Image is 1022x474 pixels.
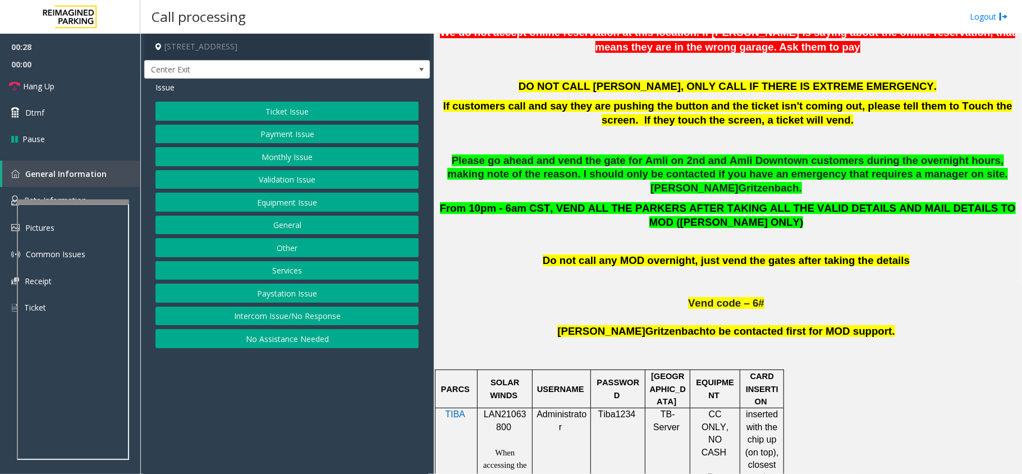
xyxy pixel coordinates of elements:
button: Ticket Issue [155,102,419,121]
img: 'icon' [11,250,20,259]
span: Issue [155,81,175,93]
span: LAN21063800 [484,409,526,431]
span: Do not call any MOD overnight, just vend the gates after taking the details [543,254,910,266]
h3: Call processing [146,3,251,30]
a: Logout [970,11,1008,22]
span: PASSWORD [597,378,639,399]
button: Intercom Issue/No Response [155,307,419,326]
span: Gritzenbach [645,325,706,337]
a: TIBA [445,410,465,419]
span: USERNAME [537,385,584,394]
button: Services [155,261,419,280]
span: From 10pm - 6am CST, VEND ALL THE PARKERS AFTER TAKING ALL THE VALID DETAILS AND MAIL DETAILS TO ... [440,202,1016,228]
button: Paystation Issue [155,284,419,303]
span: CARD INSERTION [746,372,778,406]
span: [GEOGRAPHIC_DATA] [650,372,686,406]
span: TIBA [445,409,465,419]
span: EQUIPMENT [696,378,735,399]
a: General Information [2,161,140,187]
span: General Information [25,168,107,179]
span: Please go ahead and vend the gate for Amli on 2nd and Amli Downtown customers during the overnigh... [447,154,1007,194]
button: Other [155,238,419,257]
span: . [799,182,802,194]
span: [PERSON_NAME] [557,325,645,337]
span: TB [661,409,672,419]
button: Validation Issue [155,170,419,189]
span: Hang Up [23,80,54,92]
span: Gritzenbach [739,182,799,194]
span: -Server [653,409,680,431]
span: to be contacted first for MOD support. [706,325,895,337]
h4: [STREET_ADDRESS] [144,34,430,60]
span: Tiba1234 [598,409,636,419]
img: 'icon' [11,195,19,206]
button: Monthly Issue [155,147,419,166]
span: Pause [22,133,45,145]
button: Equipment Issue [155,193,419,212]
span: Rate Information [24,195,86,206]
img: 'icon' [11,170,20,178]
font: If customers call and say they are pushing the button and the ticket isn't coming out, please tel... [443,100,1012,126]
button: Payment Issue [155,125,419,144]
button: General [155,216,419,235]
img: 'icon' [11,224,20,231]
img: logout [999,11,1008,22]
span: Center Exit [145,61,373,79]
img: 'icon' [11,277,19,285]
span: Dtmf [25,107,44,118]
span: Vend code – 6# [688,297,764,309]
span: PARCS [441,385,470,394]
span: SOLAR WINDS [490,378,519,399]
button: No Assistance Needed [155,329,419,348]
img: 'icon' [11,303,19,313]
span: CC ONLY, NO CASH [702,409,728,457]
span: DO NOT CALL [PERSON_NAME], ONLY CALL IF THERE IS EXTREME EMERGENCY. [519,80,937,92]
